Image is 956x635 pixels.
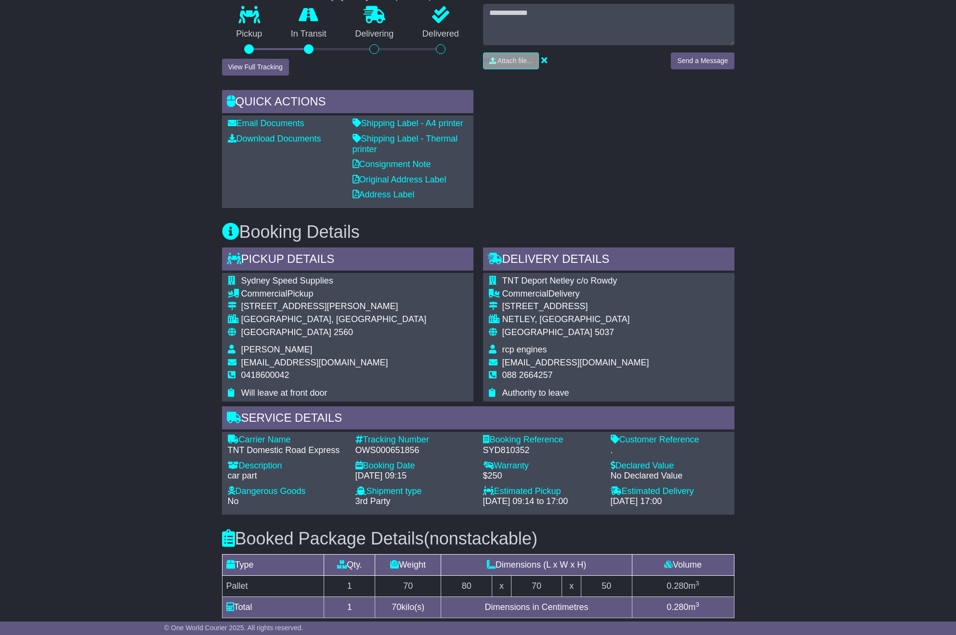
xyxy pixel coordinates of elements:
p: Delivering [341,29,408,39]
div: Booking Reference [483,435,601,445]
div: OWS000651856 [355,445,473,456]
span: 0418600042 [241,370,289,380]
span: 70 [392,602,401,612]
a: Original Address Label [353,175,446,184]
td: Qty. [324,554,375,575]
td: Pallet [222,575,324,596]
span: rcp engines [502,345,547,354]
span: 0.280 [667,602,688,612]
a: Email Documents [228,118,304,128]
div: Dangerous Goods [228,486,346,497]
span: TNT Deport Netley c/o Rowdy [502,276,617,285]
div: Estimated Pickup [483,486,601,497]
td: 1 [324,575,375,596]
span: 0.280 [667,581,688,591]
sup: 3 [695,601,699,608]
div: Pickup Details [222,247,473,273]
p: In Transit [276,29,341,39]
div: Delivery [502,289,649,299]
td: Dimensions (L x W x H) [441,554,632,575]
div: No Declared Value [611,471,729,481]
span: Sydney Speed Supplies [241,276,333,285]
span: (nonstackable) [424,529,537,548]
div: NETLEY, [GEOGRAPHIC_DATA] [502,314,649,325]
div: Service Details [222,406,734,432]
td: Volume [632,554,734,575]
span: Will leave at front door [241,388,327,398]
h3: Booking Details [222,222,734,242]
a: Download Documents [228,134,321,143]
td: 80 [441,575,492,596]
a: Shipping Label - A4 printer [353,118,463,128]
div: Customer Reference [611,435,729,445]
div: [STREET_ADDRESS][PERSON_NAME] [241,301,427,312]
p: Pickup [222,29,277,39]
div: . [611,445,729,456]
div: [DATE] 17:00 [611,496,729,507]
a: Consignment Note [353,159,431,169]
a: Address Label [353,190,415,199]
td: Dimensions in Centimetres [441,596,632,618]
button: Send a Message [671,52,734,69]
td: 70 [511,575,562,596]
div: TNT Domestic Road Express [228,445,346,456]
td: Type [222,554,324,575]
span: [PERSON_NAME] [241,345,313,354]
td: 50 [581,575,632,596]
div: Shipment type [355,486,473,497]
a: Shipping Label - Thermal printer [353,134,458,154]
td: Total [222,596,324,618]
td: m [632,596,734,618]
span: Commercial [502,289,549,298]
td: m [632,575,734,596]
p: Delivered [408,29,473,39]
td: x [562,575,581,596]
div: SYD810352 [483,445,601,456]
span: 3rd Party [355,496,391,506]
span: 5037 [595,327,614,337]
sup: 3 [695,580,699,587]
span: 088 2664257 [502,370,553,380]
button: View Full Tracking [222,59,289,76]
div: Declared Value [611,461,729,471]
span: No [228,496,239,506]
td: 70 [375,575,441,596]
span: Commercial [241,289,288,298]
span: [EMAIL_ADDRESS][DOMAIN_NAME] [241,358,388,367]
span: [GEOGRAPHIC_DATA] [502,327,592,337]
div: Warranty [483,461,601,471]
td: kilo(s) [375,596,441,618]
div: [GEOGRAPHIC_DATA], [GEOGRAPHIC_DATA] [241,314,427,325]
div: Carrier Name [228,435,346,445]
h3: Booked Package Details [222,529,734,548]
span: [GEOGRAPHIC_DATA] [241,327,331,337]
td: Weight [375,554,441,575]
div: Pickup [241,289,427,299]
div: [STREET_ADDRESS] [502,301,649,312]
div: Tracking Number [355,435,473,445]
span: Authority to leave [502,388,569,398]
span: 2560 [334,327,353,337]
td: x [492,575,511,596]
span: [EMAIL_ADDRESS][DOMAIN_NAME] [502,358,649,367]
div: $250 [483,471,601,481]
span: © One World Courier 2025. All rights reserved. [164,624,303,632]
div: Booking Date [355,461,473,471]
div: Delivery Details [483,247,734,273]
div: car part [228,471,346,481]
div: Quick Actions [222,90,473,116]
div: [DATE] 09:15 [355,471,473,481]
td: 1 [324,596,375,618]
div: Estimated Delivery [611,486,729,497]
div: Description [228,461,346,471]
div: [DATE] 09:14 to 17:00 [483,496,601,507]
